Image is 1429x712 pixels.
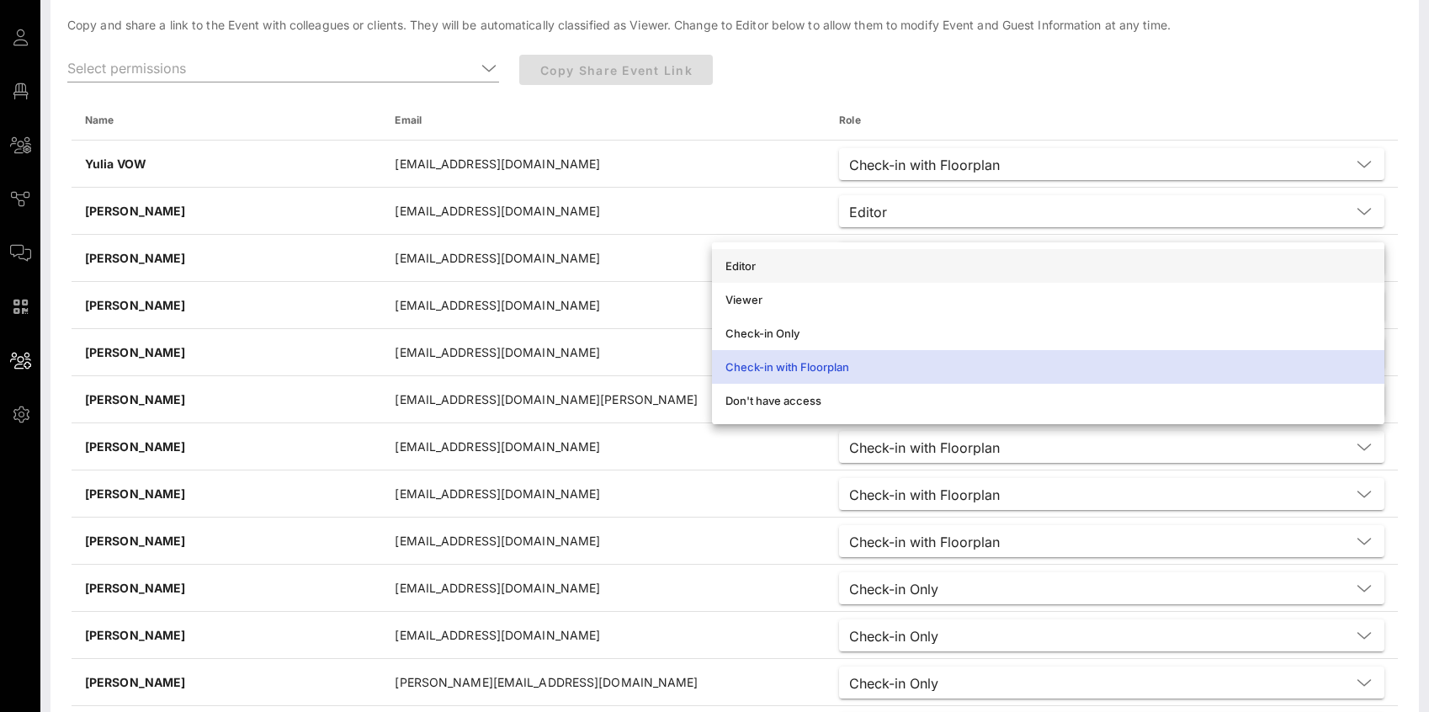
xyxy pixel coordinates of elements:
[381,376,826,423] td: [EMAIL_ADDRESS][DOMAIN_NAME][PERSON_NAME]
[381,329,826,376] td: [EMAIL_ADDRESS][DOMAIN_NAME]
[381,141,826,188] td: [EMAIL_ADDRESS][DOMAIN_NAME]
[72,423,381,470] td: [PERSON_NAME]
[72,518,381,565] td: [PERSON_NAME]
[72,282,381,329] td: [PERSON_NAME]
[67,55,475,82] input: Select permissions
[72,329,381,376] td: [PERSON_NAME]
[381,100,826,141] th: Email
[849,534,1000,550] div: Check-in with Floorplan
[72,612,381,659] td: [PERSON_NAME]
[849,676,938,691] div: Check-in Only
[839,478,1384,510] div: Check-in with Floorplan
[381,470,826,518] td: [EMAIL_ADDRESS][DOMAIN_NAME]
[725,293,1371,306] div: Viewer
[725,394,1371,407] div: Don't have access
[381,659,826,706] td: [PERSON_NAME][EMAIL_ADDRESS][DOMAIN_NAME]
[381,518,826,565] td: [EMAIL_ADDRESS][DOMAIN_NAME]
[839,431,1384,463] div: Check-in with Floorplan
[849,629,938,644] div: Check-in Only
[826,100,1398,141] th: Role
[72,376,381,423] td: [PERSON_NAME]
[725,259,1371,273] div: Editor
[72,470,381,518] td: [PERSON_NAME]
[72,141,381,188] td: Yulia VOW
[381,612,826,659] td: [EMAIL_ADDRESS][DOMAIN_NAME]
[849,157,1000,173] div: Check-in with Floorplan
[849,205,887,220] div: Editor
[839,195,1384,227] div: Editor
[72,565,381,612] td: [PERSON_NAME]
[839,572,1384,604] div: Check-in Only
[381,565,826,612] td: [EMAIL_ADDRESS][DOMAIN_NAME]
[725,327,1371,340] div: Check-in Only
[839,667,1384,699] div: Check-in Only
[839,525,1384,557] div: Check-in with Floorplan
[381,188,826,235] td: [EMAIL_ADDRESS][DOMAIN_NAME]
[381,282,826,329] td: [EMAIL_ADDRESS][DOMAIN_NAME]
[72,188,381,235] td: [PERSON_NAME]
[72,659,381,706] td: [PERSON_NAME]
[381,235,826,282] td: [EMAIL_ADDRESS][DOMAIN_NAME]
[381,423,826,470] td: [EMAIL_ADDRESS][DOMAIN_NAME]
[839,619,1384,651] div: Check-in Only
[849,440,1000,455] div: Check-in with Floorplan
[839,148,1384,180] div: Check-in with Floorplan
[72,100,381,141] th: Name
[72,235,381,282] td: [PERSON_NAME]
[849,487,1000,502] div: Check-in with Floorplan
[849,582,938,597] div: Check-in Only
[725,360,1371,374] div: Check-in with Floorplan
